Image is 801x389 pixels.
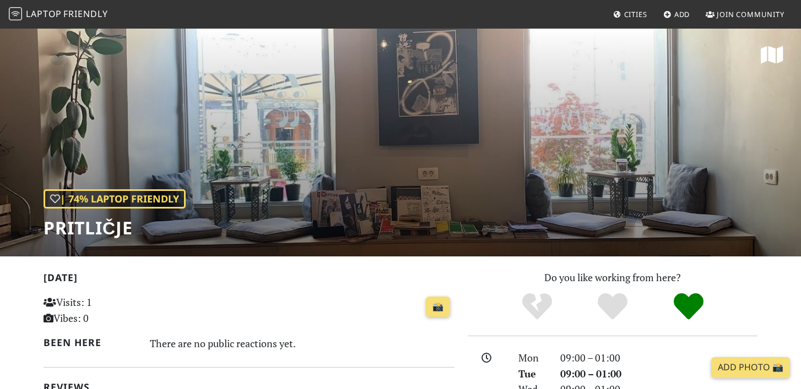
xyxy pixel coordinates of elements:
span: Friendly [63,8,107,20]
img: LaptopFriendly [9,7,22,20]
a: Add [659,4,695,24]
div: | 74% Laptop Friendly [44,189,186,209]
span: Add [674,9,690,19]
div: 09:00 – 01:00 [554,366,764,382]
div: Tue [512,366,554,382]
span: Join Community [717,9,784,19]
a: Join Community [701,4,789,24]
div: Yes [575,292,651,322]
p: Do you like working from here? [468,270,757,286]
p: Visits: 1 Vibes: 0 [44,294,172,326]
div: No [499,292,575,322]
a: Cities [609,4,652,24]
div: There are no public reactions yet. [150,335,455,352]
h1: Pritličje [44,217,186,238]
a: LaptopFriendly LaptopFriendly [9,5,108,24]
h2: Been here [44,337,137,348]
span: Cities [624,9,647,19]
h2: [DATE] [44,272,454,288]
a: Add Photo 📸 [711,357,790,378]
div: Definitely! [651,292,727,322]
span: Laptop [26,8,62,20]
a: 📸 [426,297,450,317]
div: Mon [512,350,554,366]
div: 09:00 – 01:00 [554,350,764,366]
